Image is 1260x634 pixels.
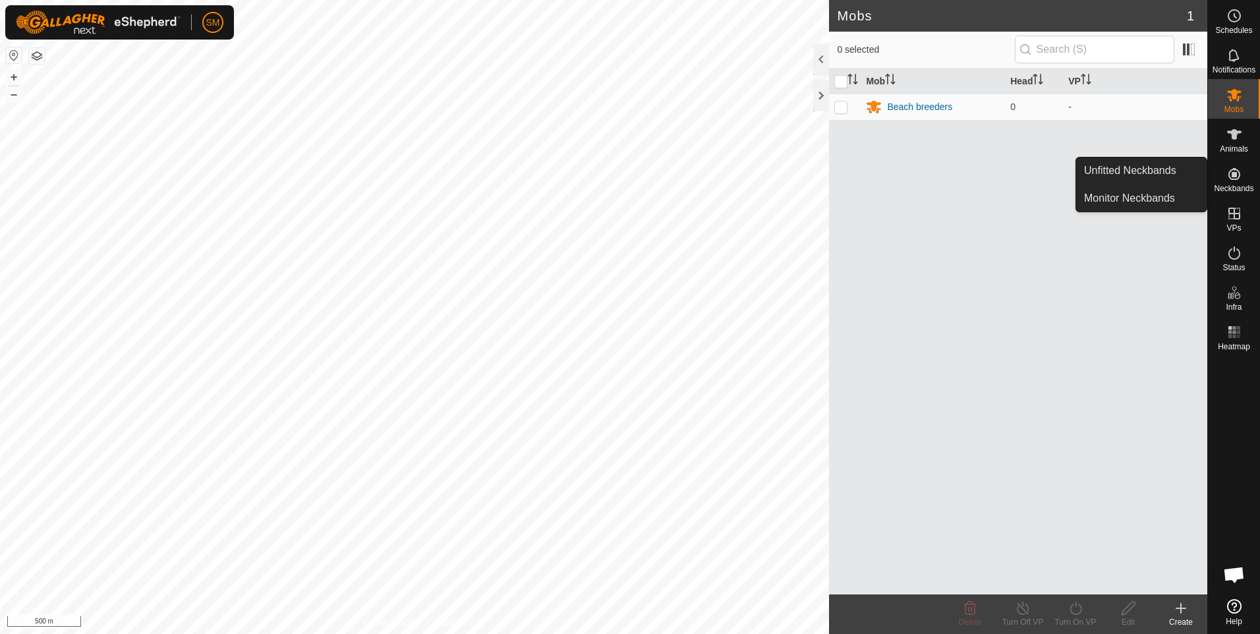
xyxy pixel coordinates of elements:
[847,76,858,86] p-sorticon: Activate to sort
[1049,616,1102,628] div: Turn On VP
[837,43,1014,57] span: 0 selected
[996,616,1049,628] div: Turn Off VP
[887,100,952,114] div: Beach breeders
[206,16,220,30] span: SM
[959,618,982,627] span: Delete
[1222,264,1245,272] span: Status
[1208,594,1260,631] a: Help
[1063,69,1207,94] th: VP
[1224,105,1244,113] span: Mobs
[885,76,896,86] p-sorticon: Activate to sort
[1063,94,1207,120] td: -
[1155,616,1207,628] div: Create
[1084,163,1176,179] span: Unfitted Neckbands
[1187,6,1194,26] span: 1
[1220,145,1248,153] span: Animals
[1102,616,1155,628] div: Edit
[1005,69,1063,94] th: Head
[1010,101,1016,112] span: 0
[861,69,1005,94] th: Mob
[1076,185,1207,212] a: Monitor Neckbands
[1076,158,1207,184] a: Unfitted Neckbands
[1215,555,1254,594] div: Open chat
[1213,66,1255,74] span: Notifications
[1214,185,1253,192] span: Neckbands
[1215,26,1252,34] span: Schedules
[6,47,22,63] button: Reset Map
[428,617,467,629] a: Contact Us
[1081,76,1091,86] p-sorticon: Activate to sort
[1218,343,1250,351] span: Heatmap
[1084,190,1175,206] span: Monitor Neckbands
[1015,36,1174,63] input: Search (S)
[1226,303,1242,311] span: Infra
[1226,618,1242,625] span: Help
[362,617,412,629] a: Privacy Policy
[6,86,22,102] button: –
[837,8,1186,24] h2: Mobs
[1226,224,1241,232] span: VPs
[16,11,181,34] img: Gallagher Logo
[29,48,45,64] button: Map Layers
[1033,76,1043,86] p-sorticon: Activate to sort
[6,69,22,85] button: +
